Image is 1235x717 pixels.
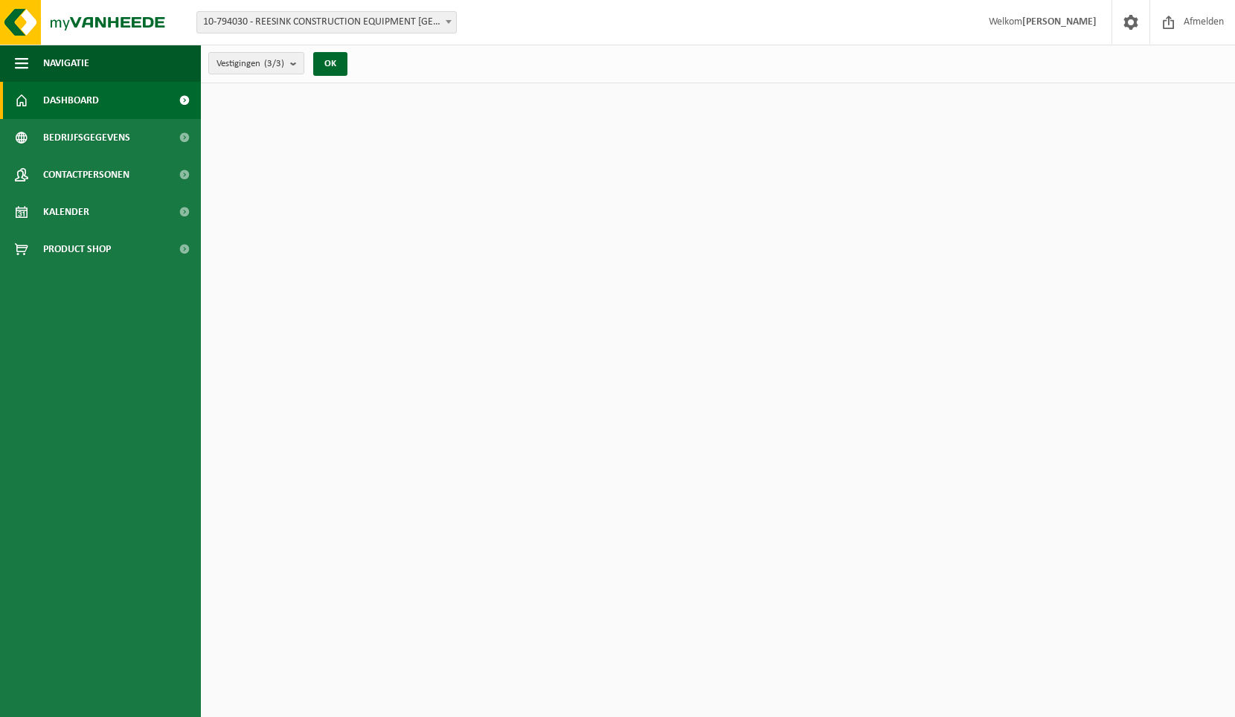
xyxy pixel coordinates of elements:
[43,119,130,156] span: Bedrijfsgegevens
[208,52,304,74] button: Vestigingen(3/3)
[264,59,284,68] count: (3/3)
[196,11,457,33] span: 10-794030 - REESINK CONSTRUCTION EQUIPMENT BELGIUM BV - HAMME
[43,156,129,193] span: Contactpersonen
[1022,16,1097,28] strong: [PERSON_NAME]
[43,82,99,119] span: Dashboard
[216,53,284,75] span: Vestigingen
[43,45,89,82] span: Navigatie
[43,231,111,268] span: Product Shop
[43,193,89,231] span: Kalender
[197,12,456,33] span: 10-794030 - REESINK CONSTRUCTION EQUIPMENT BELGIUM BV - HAMME
[313,52,347,76] button: OK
